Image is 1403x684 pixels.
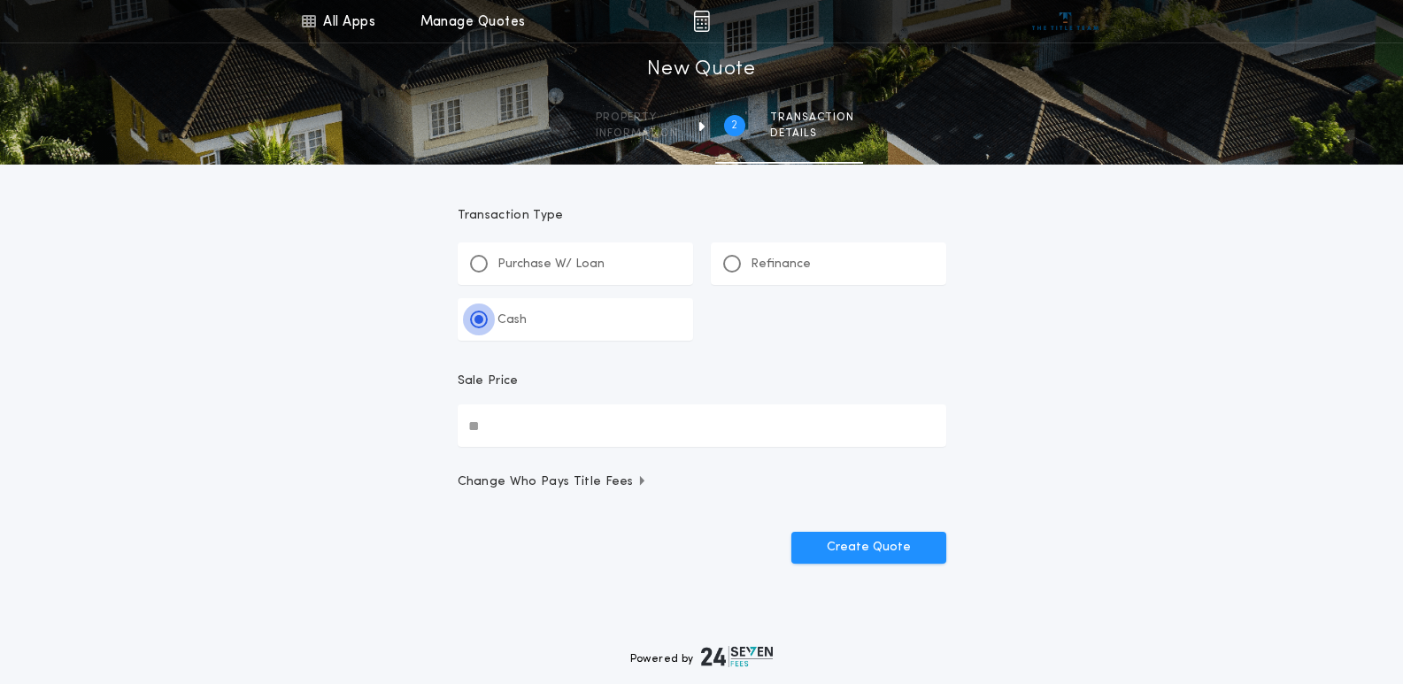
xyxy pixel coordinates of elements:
[458,473,648,491] span: Change Who Pays Title Fees
[458,404,946,447] input: Sale Price
[770,127,854,141] span: details
[731,119,737,133] h2: 2
[458,473,946,491] button: Change Who Pays Title Fees
[630,646,774,667] div: Powered by
[701,646,774,667] img: logo
[647,56,755,84] h1: New Quote
[791,532,946,564] button: Create Quote
[497,311,527,329] p: Cash
[770,111,854,125] span: Transaction
[596,127,678,141] span: information
[497,256,605,273] p: Purchase W/ Loan
[458,373,519,390] p: Sale Price
[751,256,811,273] p: Refinance
[1032,12,1099,30] img: vs-icon
[458,207,946,225] p: Transaction Type
[693,11,710,32] img: img
[596,111,678,125] span: Property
